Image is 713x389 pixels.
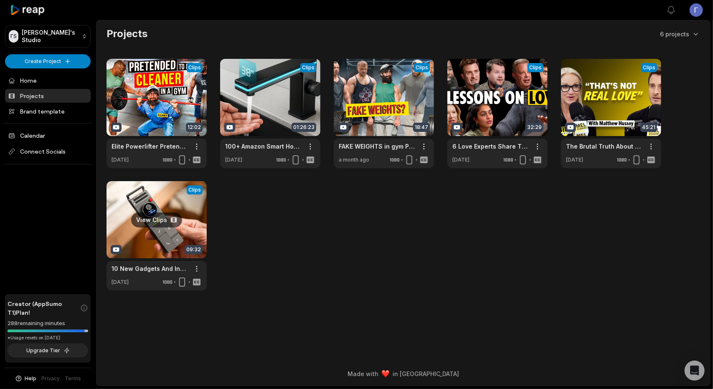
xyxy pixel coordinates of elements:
div: ΓS [9,30,18,43]
a: The Brutal Truth About Relationships You Need to Hear [566,142,643,151]
div: *Usage resets on [DATE] [8,335,88,341]
span: Connect Socials [5,144,91,159]
span: Creator (AppSumo T1) Plan! [8,299,80,317]
a: 10 New Gadgets And Inventions ( 2025 ) You Should Have [112,264,188,273]
a: 6 Love Experts Share Their Top Dating & Relationship Advice (Compilation Episode) [452,142,529,151]
button: Upgrade Tier [8,344,88,358]
div: 288 remaining minutes [8,319,88,328]
a: Projects [5,89,91,103]
a: Home [5,73,91,87]
a: Privacy [42,375,60,382]
div: Made with in [GEOGRAPHIC_DATA] [104,369,703,378]
a: Brand template [5,104,91,118]
span: Help [25,375,37,382]
h2: Projects [107,27,147,40]
div: Open Intercom Messenger [685,361,705,381]
button: Create Project [5,54,91,68]
a: Calendar [5,129,91,142]
a: 100+ Amazon Smart Home Gadgets For Modern Luxury Living! [225,142,302,151]
button: Help [15,375,37,382]
a: FAKE WEIGHTS in gym PRANK... | [PERSON_NAME] pretended to be a Beginner #14 [339,142,416,151]
a: Elite Powerlifter Pretended to be a CLEANER #22 | [PERSON_NAME] GYM PRANK [112,142,188,151]
p: [PERSON_NAME]'s Studio [22,29,79,44]
img: heart emoji [382,370,389,378]
button: 6 projects [660,30,700,38]
a: Terms [65,375,81,382]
